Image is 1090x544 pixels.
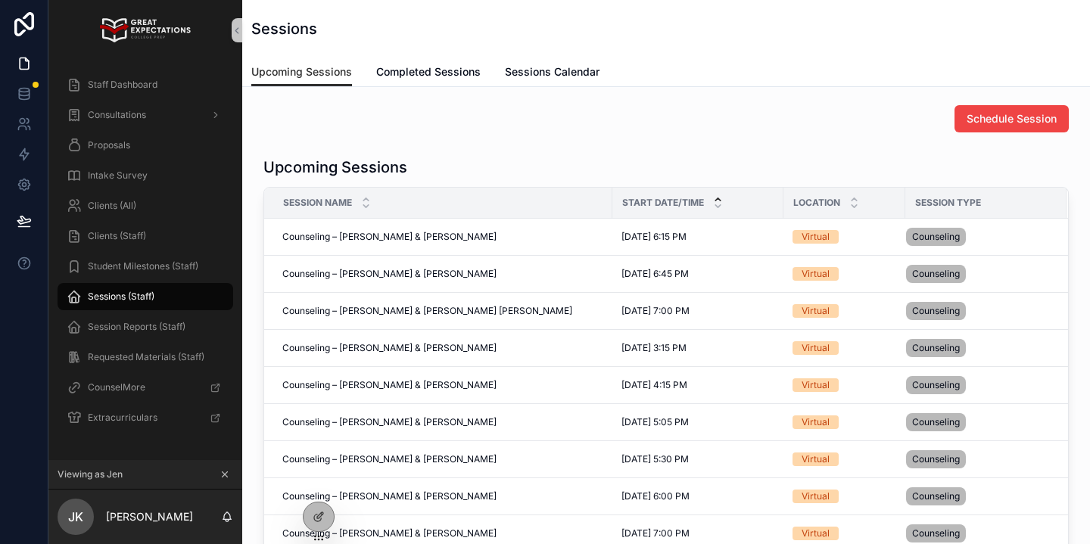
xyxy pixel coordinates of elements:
button: Schedule Session [955,105,1069,132]
div: Virtual [802,415,830,429]
a: CounselMore [58,374,233,401]
span: [DATE] 7:00 PM [621,527,690,539]
span: Counseling [912,527,960,539]
span: Counseling – [PERSON_NAME] & [PERSON_NAME] [282,416,497,428]
span: Counseling – [PERSON_NAME] & [PERSON_NAME] [PERSON_NAME] [282,305,572,317]
span: Counseling – [PERSON_NAME] & [PERSON_NAME] [282,453,497,465]
span: Viewing as Jen [58,468,123,480]
a: Student Milestones (Staff) [58,253,233,280]
span: Clients (All) [88,200,136,212]
div: Virtual [802,452,830,466]
div: Virtual [802,230,830,244]
span: Counseling [912,268,960,280]
a: Clients (All) [58,192,233,219]
span: Requested Materials (Staff) [88,351,204,363]
p: [PERSON_NAME] [106,509,193,524]
a: Clients (Staff) [58,222,233,250]
span: Counseling – [PERSON_NAME] & [PERSON_NAME] [282,490,497,502]
span: [DATE] 3:15 PM [621,342,687,354]
a: Requested Materials (Staff) [58,343,233,371]
span: Upcoming Sessions [251,64,352,79]
span: Counseling – [PERSON_NAME] & [PERSON_NAME] [282,231,497,243]
div: scrollable content [48,61,242,451]
a: Sessions Calendar [505,58,599,89]
span: Counseling [912,342,960,354]
span: Clients (Staff) [88,230,146,242]
span: Student Milestones (Staff) [88,260,198,272]
span: Location [793,197,840,209]
span: Counseling [912,305,960,317]
span: Counseling – [PERSON_NAME] & [PERSON_NAME] [282,527,497,539]
span: Sessions (Staff) [88,291,154,303]
span: Counseling – [PERSON_NAME] & [PERSON_NAME] [282,342,497,354]
span: [DATE] 5:30 PM [621,453,689,465]
span: JK [68,508,83,526]
span: Start Date/Time [622,197,704,209]
span: Counseling [912,379,960,391]
span: [DATE] 4:15 PM [621,379,687,391]
span: Counseling [912,490,960,502]
span: Proposals [88,139,130,151]
a: Consultations [58,101,233,129]
div: Virtual [802,490,830,503]
a: Session Reports (Staff) [58,313,233,340]
span: Counseling [912,453,960,465]
span: CounselMore [88,381,145,393]
span: Consultations [88,109,146,121]
a: Extracurriculars [58,404,233,431]
span: Counseling [912,231,960,243]
a: Proposals [58,132,233,159]
span: [DATE] 6:00 PM [621,490,690,502]
a: Completed Sessions [376,58,481,89]
h1: Upcoming Sessions [263,157,407,178]
a: Intake Survey [58,162,233,189]
a: Sessions (Staff) [58,283,233,310]
a: Staff Dashboard [58,71,233,98]
h1: Sessions [251,18,317,39]
div: Virtual [802,304,830,318]
span: [DATE] 6:15 PM [621,231,687,243]
span: [DATE] 7:00 PM [621,305,690,317]
span: Schedule Session [967,111,1057,126]
span: Completed Sessions [376,64,481,79]
span: Intake Survey [88,169,148,182]
span: Counseling – [PERSON_NAME] & [PERSON_NAME] [282,268,497,280]
span: Session Reports (Staff) [88,321,185,333]
a: Upcoming Sessions [251,58,352,87]
div: Virtual [802,527,830,540]
img: App logo [100,18,190,42]
span: [DATE] 5:05 PM [621,416,689,428]
span: Session Type [915,197,981,209]
span: Counseling – [PERSON_NAME] & [PERSON_NAME] [282,379,497,391]
div: Virtual [802,267,830,281]
span: Staff Dashboard [88,79,157,91]
span: Counseling [912,416,960,428]
div: Virtual [802,341,830,355]
span: Extracurriculars [88,412,157,424]
span: [DATE] 6:45 PM [621,268,689,280]
div: Virtual [802,378,830,392]
span: Session Name [283,197,352,209]
span: Sessions Calendar [505,64,599,79]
